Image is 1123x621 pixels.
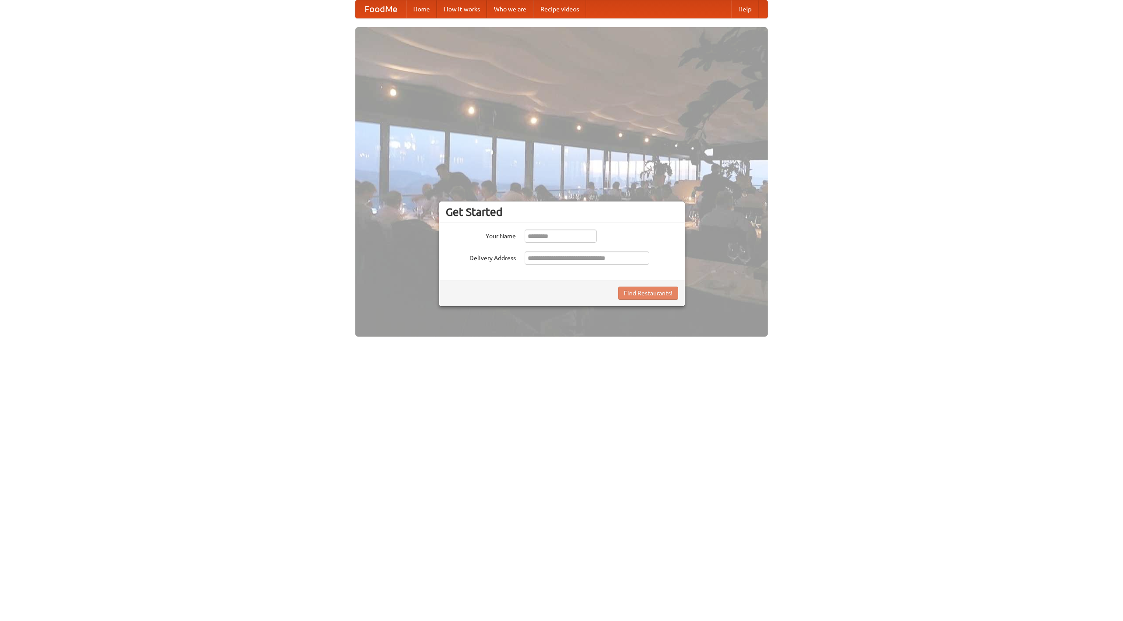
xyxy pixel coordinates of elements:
a: Who we are [487,0,533,18]
a: Recipe videos [533,0,586,18]
label: Your Name [446,230,516,241]
button: Find Restaurants! [618,287,678,300]
a: Help [731,0,758,18]
a: Home [406,0,437,18]
a: How it works [437,0,487,18]
a: FoodMe [356,0,406,18]
h3: Get Started [446,205,678,219]
label: Delivery Address [446,251,516,262]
